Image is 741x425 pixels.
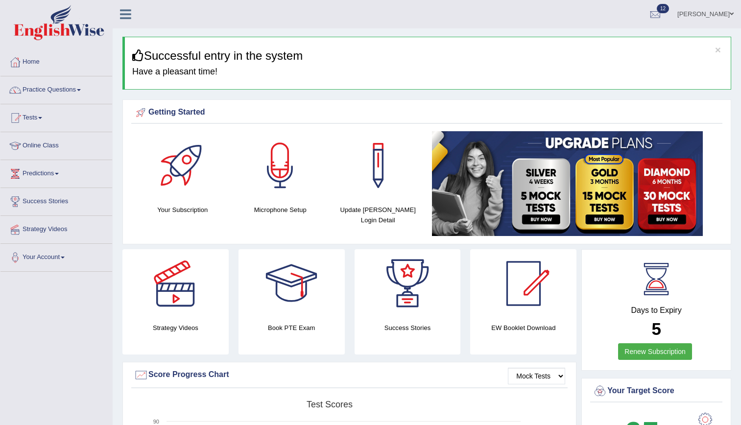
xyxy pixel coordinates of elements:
[132,67,723,77] h4: Have a pleasant time!
[0,48,112,73] a: Home
[593,306,720,315] h4: Days to Expiry
[715,45,721,55] button: ×
[657,4,669,13] span: 12
[0,132,112,157] a: Online Class
[134,368,565,382] div: Score Progress Chart
[0,244,112,268] a: Your Account
[132,49,723,62] h3: Successful entry in the system
[307,400,353,409] tspan: Test scores
[0,104,112,129] a: Tests
[239,323,345,333] h4: Book PTE Exam
[0,160,112,185] a: Predictions
[334,205,422,225] h4: Update [PERSON_NAME] Login Detail
[153,419,159,425] text: 90
[134,105,720,120] div: Getting Started
[0,76,112,101] a: Practice Questions
[593,384,720,399] div: Your Target Score
[237,205,325,215] h4: Microphone Setup
[432,131,703,236] img: small5.jpg
[618,343,692,360] a: Renew Subscription
[139,205,227,215] h4: Your Subscription
[355,323,461,333] h4: Success Stories
[122,323,229,333] h4: Strategy Videos
[0,188,112,212] a: Success Stories
[0,216,112,240] a: Strategy Videos
[651,319,661,338] b: 5
[470,323,576,333] h4: EW Booklet Download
